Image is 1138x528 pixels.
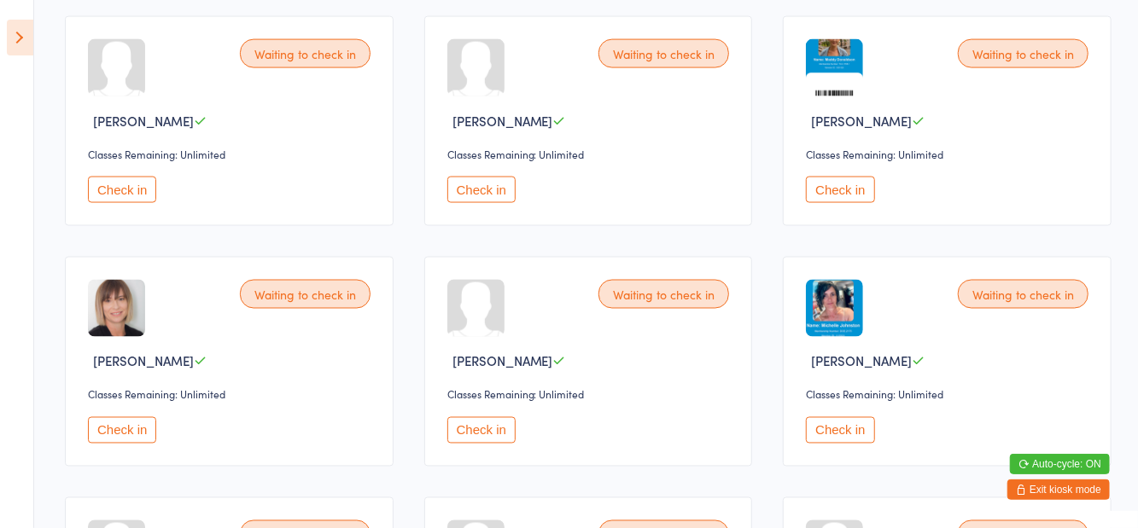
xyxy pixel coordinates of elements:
[93,352,194,370] span: [PERSON_NAME]
[811,112,912,130] span: [PERSON_NAME]
[88,177,156,203] button: Check in
[88,147,376,161] div: Classes Remaining: Unlimited
[811,352,912,370] span: [PERSON_NAME]
[447,387,735,402] div: Classes Remaining: Unlimited
[1007,479,1110,500] button: Exit kiosk mode
[88,417,156,444] button: Check in
[958,39,1088,68] div: Waiting to check in
[806,177,874,203] button: Check in
[447,417,516,444] button: Check in
[452,112,553,130] span: [PERSON_NAME]
[447,177,516,203] button: Check in
[452,352,553,370] span: [PERSON_NAME]
[806,39,863,96] img: image1712093468.png
[240,39,371,68] div: Waiting to check in
[598,280,729,309] div: Waiting to check in
[806,387,1094,402] div: Classes Remaining: Unlimited
[240,280,371,309] div: Waiting to check in
[806,147,1094,161] div: Classes Remaining: Unlimited
[88,387,376,402] div: Classes Remaining: Unlimited
[447,147,735,161] div: Classes Remaining: Unlimited
[598,39,729,68] div: Waiting to check in
[1010,454,1110,474] button: Auto-cycle: ON
[806,280,863,337] img: image1724118346.png
[958,280,1088,309] div: Waiting to check in
[93,112,194,130] span: [PERSON_NAME]
[88,280,145,337] img: image1719217425.png
[806,417,874,444] button: Check in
